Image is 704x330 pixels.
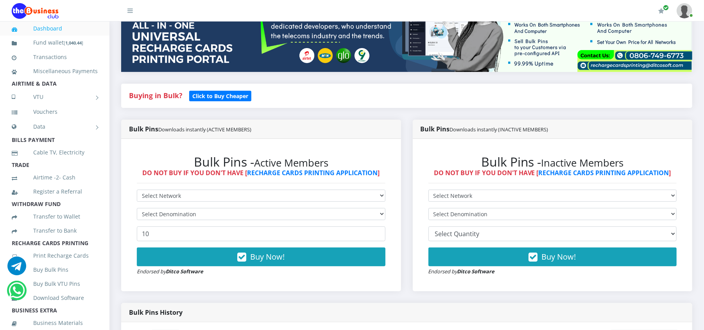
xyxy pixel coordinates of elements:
[12,117,98,136] a: Data
[192,92,248,100] b: Click to Buy Cheaper
[541,156,624,170] small: Inactive Members
[12,87,98,107] a: VTU
[434,169,671,177] strong: DO NOT BUY IF YOU DON'T HAVE [ ]
[12,183,98,201] a: Register a Referral
[12,261,98,279] a: Buy Bulk Pins
[12,247,98,265] a: Print Recharge Cards
[421,125,548,133] strong: Bulk Pins
[137,226,385,241] input: Enter Quantity
[137,268,203,275] small: Endorsed by
[189,91,251,100] a: Click to Buy Cheaper
[142,169,380,177] strong: DO NOT BUY IF YOU DON'T HAVE [ ]
[12,143,98,161] a: Cable TV, Electricity
[12,275,98,293] a: Buy Bulk VTU Pins
[12,3,59,19] img: Logo
[9,287,25,300] a: Chat for support
[12,34,98,52] a: Fund wallet[1,040.44]
[129,308,183,317] strong: Bulk Pins History
[428,268,495,275] small: Endorsed by
[450,126,548,133] small: Downloads instantly (INACTIVE MEMBERS)
[12,20,98,38] a: Dashboard
[64,40,83,46] small: [ ]
[428,247,677,266] button: Buy Now!
[250,251,285,262] span: Buy Now!
[677,3,692,18] img: User
[539,169,669,177] a: RECHARGE CARDS PRINTING APPLICATION
[428,154,677,169] h2: Bulk Pins -
[7,262,26,275] a: Chat for support
[12,169,98,187] a: Airtime -2- Cash
[65,40,82,46] b: 1,040.44
[12,289,98,307] a: Download Software
[12,103,98,121] a: Vouchers
[129,91,182,100] strong: Buying in Bulk?
[12,208,98,226] a: Transfer to Wallet
[663,5,669,11] span: Renew/Upgrade Subscription
[658,8,664,14] i: Renew/Upgrade Subscription
[247,169,378,177] a: RECHARGE CARDS PRINTING APPLICATION
[158,126,251,133] small: Downloads instantly (ACTIVE MEMBERS)
[457,268,495,275] strong: Ditco Software
[12,62,98,80] a: Miscellaneous Payments
[12,222,98,240] a: Transfer to Bank
[542,251,576,262] span: Buy Now!
[129,125,251,133] strong: Bulk Pins
[254,156,328,170] small: Active Members
[137,154,385,169] h2: Bulk Pins -
[137,247,385,266] button: Buy Now!
[12,48,98,66] a: Transactions
[166,268,203,275] strong: Ditco Software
